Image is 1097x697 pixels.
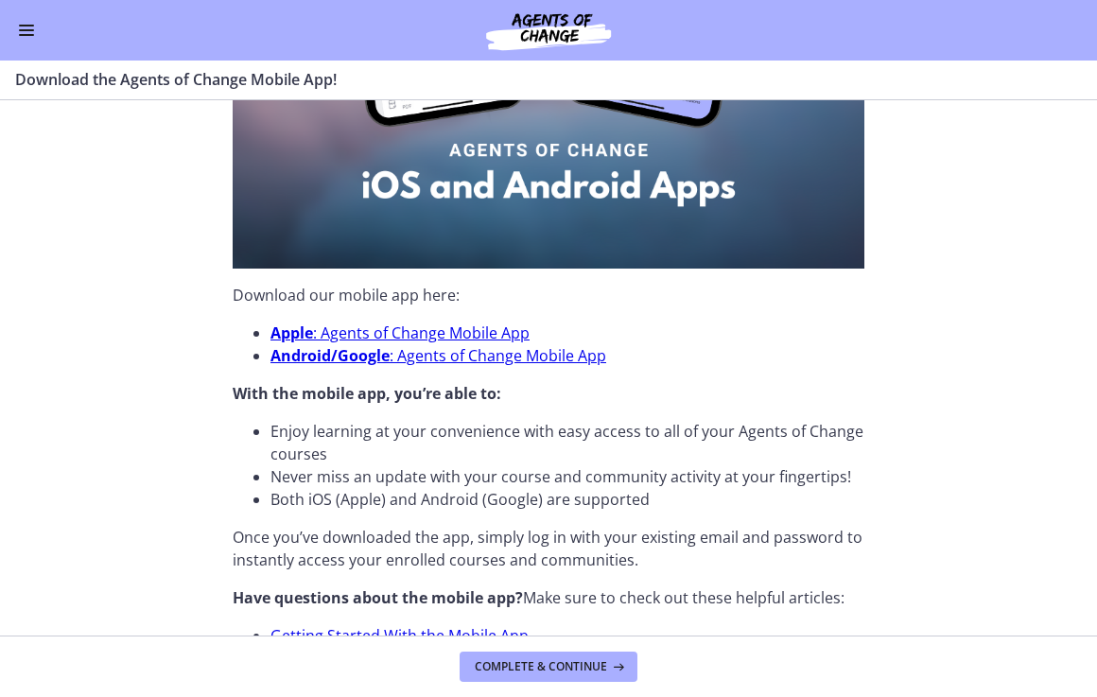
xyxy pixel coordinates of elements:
[15,68,1059,91] h3: Download the Agents of Change Mobile App!
[460,652,637,682] button: Complete & continue
[233,526,864,571] p: Once you’ve downloaded the app, simply log in with your existing email and password to instantly ...
[233,383,501,404] strong: With the mobile app, you’re able to:
[270,322,313,343] strong: Apple
[270,345,606,366] a: Android/Google: Agents of Change Mobile App
[233,284,864,306] p: Download our mobile app here:
[270,322,530,343] a: Apple: Agents of Change Mobile App
[270,625,529,646] a: Getting Started With the Mobile App
[270,465,864,488] li: Never miss an update with your course and community activity at your fingertips!
[15,19,38,42] button: Enable menu
[233,586,864,609] p: Make sure to check out these helpful articles:
[475,659,607,674] span: Complete & continue
[233,587,523,608] strong: Have questions about the mobile app?
[270,488,864,511] li: Both iOS (Apple) and Android (Google) are supported
[270,345,390,366] strong: Android/Google
[435,8,662,53] img: Agents of Change
[270,420,864,465] li: Enjoy learning at your convenience with easy access to all of your Agents of Change courses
